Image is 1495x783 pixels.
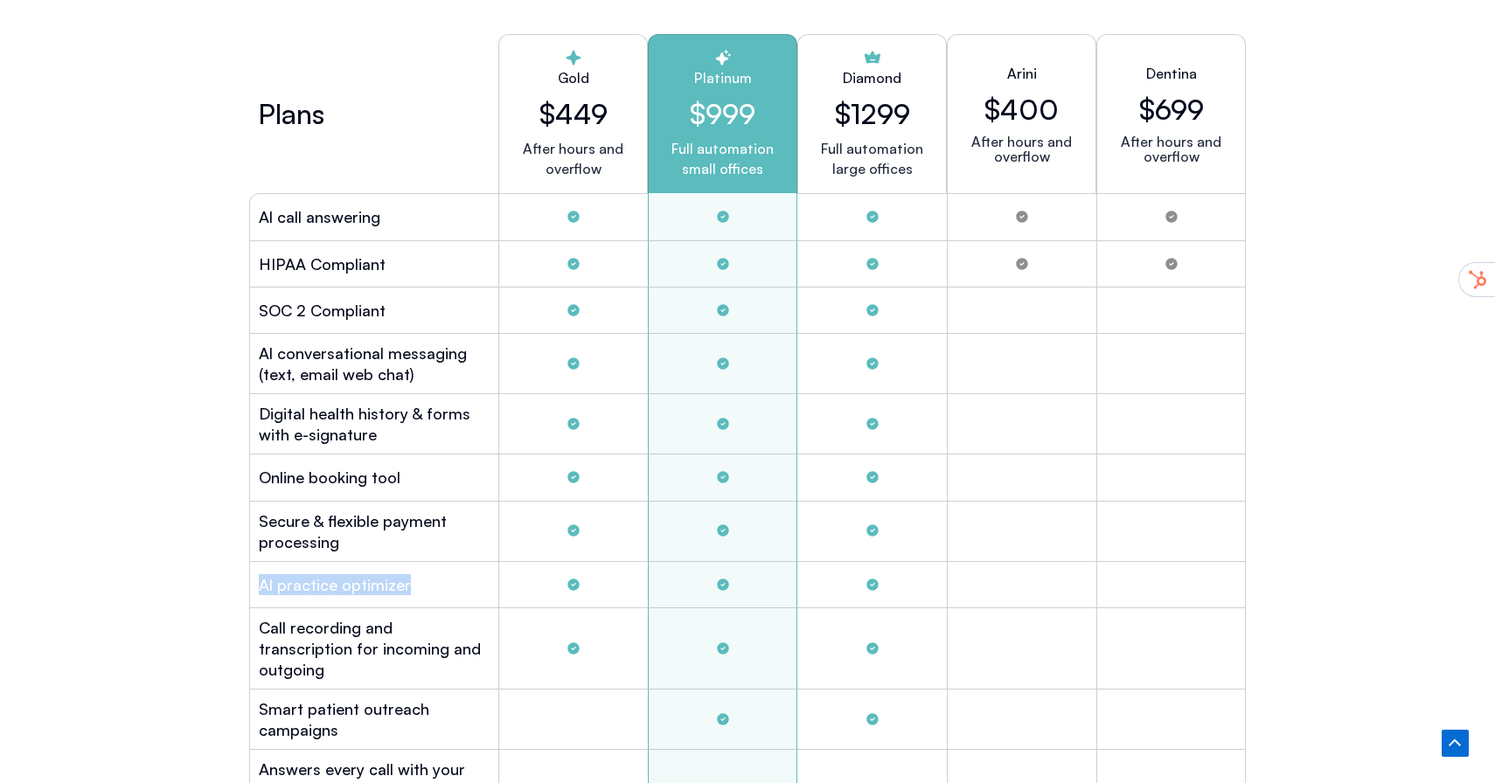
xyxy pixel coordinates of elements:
h2: SOC 2 Compliant [259,300,386,321]
h2: $1299 [835,97,910,130]
h2: Dentina [1146,63,1197,84]
h2: Diamond [843,67,901,88]
h2: Secure & flexible payment processing [259,510,490,552]
p: Full automation small offices [663,139,782,179]
h2: Arini [1007,63,1037,84]
p: After hours and overflow [1111,135,1231,164]
h2: Al call answering [259,206,380,227]
h2: Platinum [663,67,782,88]
h2: Plans [258,103,324,124]
h2: Al conversational messaging (text, email web chat) [259,343,490,385]
h2: HIPAA Compliant [259,253,386,274]
h2: Call recording and transcription for incoming and outgoing [259,617,490,680]
p: Full automation large offices [821,139,923,179]
h2: Digital health history & forms with e-signature [259,403,490,445]
p: After hours and overflow [962,135,1081,164]
p: After hours and overflow [513,139,633,179]
h2: Al practice optimizer [259,574,411,595]
h2: $449 [513,97,633,130]
h2: $699 [1139,93,1204,126]
h2: Online booking tool [259,467,400,488]
h2: Gold [513,67,633,88]
h2: $400 [984,93,1059,126]
h2: Smart patient outreach campaigns [259,698,490,740]
h2: $999 [663,97,782,130]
